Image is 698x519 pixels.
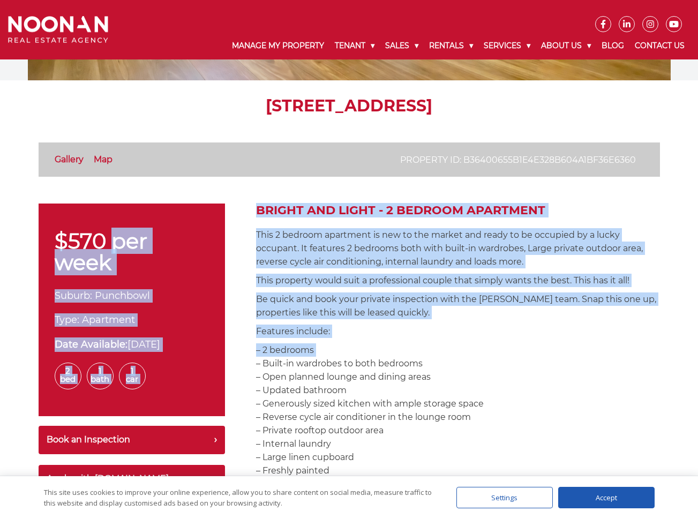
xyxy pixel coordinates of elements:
[39,465,225,493] button: Apply with [DOMAIN_NAME]
[8,16,108,44] img: Noonan Real Estate Agency
[400,153,636,167] p: Property ID: b36400655b1e4e328b604a1bf36e6360
[87,363,114,389] span: 1 Bath
[39,96,660,116] h1: [STREET_ADDRESS]
[119,363,146,389] span: 1 Car
[39,426,225,454] button: Book an Inspection
[95,290,150,302] span: Punchbowl
[55,290,92,302] span: Suburb:
[380,32,424,59] a: Sales
[596,32,629,59] a: Blog
[456,487,553,508] div: Settings
[94,154,112,164] a: Map
[55,230,209,273] p: $570 per week
[256,292,660,319] p: Be quick and book your private inspection with the [PERSON_NAME] team. Snap this one up, properti...
[256,228,660,268] p: This 2 bedroom apartment is new to the market and ready to be occupied by a lucky occupant. It fe...
[55,339,127,350] strong: Date Available:
[55,314,79,326] span: Type:
[478,32,536,59] a: Services
[329,32,380,59] a: Tenant
[55,363,81,389] span: 2 Bed
[256,204,660,217] h2: Bright and Light - 2 Bedroom Apartment
[424,32,478,59] a: Rentals
[227,32,329,59] a: Manage My Property
[44,487,435,508] div: This site uses cookies to improve your online experience, allow you to share content on social me...
[256,325,660,338] p: Features include:
[55,337,209,352] div: [DATE]
[256,274,660,287] p: This property would suit a professional couple that simply wants the best. This has it all!
[536,32,596,59] a: About Us
[629,32,690,59] a: Contact Us
[558,487,655,508] div: Accept
[55,154,84,164] a: Gallery
[82,314,135,326] span: Apartment
[256,343,660,517] p: – 2 bedrooms – Built-in wardrobes to both bedrooms – Open planned lounge and dining areas – Updat...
